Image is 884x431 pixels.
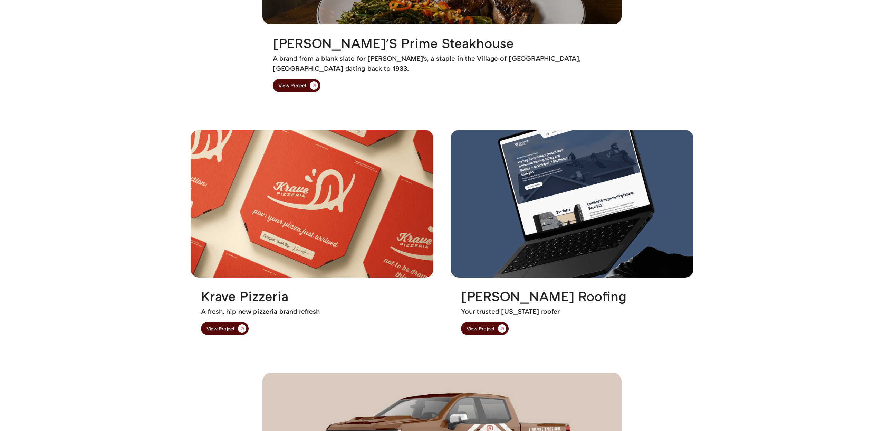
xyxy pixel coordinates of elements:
p: Your trusted [US_STATE] roofer [461,307,560,317]
h2: [PERSON_NAME] Roofing [461,288,626,304]
img: Bob Schmidt Roofing Redesign [451,130,693,278]
p: A fresh, hip new pizzeria brand refresh [201,307,320,317]
div: View Project [206,326,235,331]
p: A brand from a blank slate for [PERSON_NAME]'s, a staple in the Village of [GEOGRAPHIC_DATA], [GE... [273,53,611,73]
a: View Project [273,79,320,92]
a: View Project [201,322,249,335]
div: View Project [278,83,307,88]
a: View Project [461,322,509,335]
h2: Krave Pizzeria [201,288,288,304]
div: View Project [467,326,495,331]
h2: [PERSON_NAME]'s Prime Steakhouse [273,35,514,51]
